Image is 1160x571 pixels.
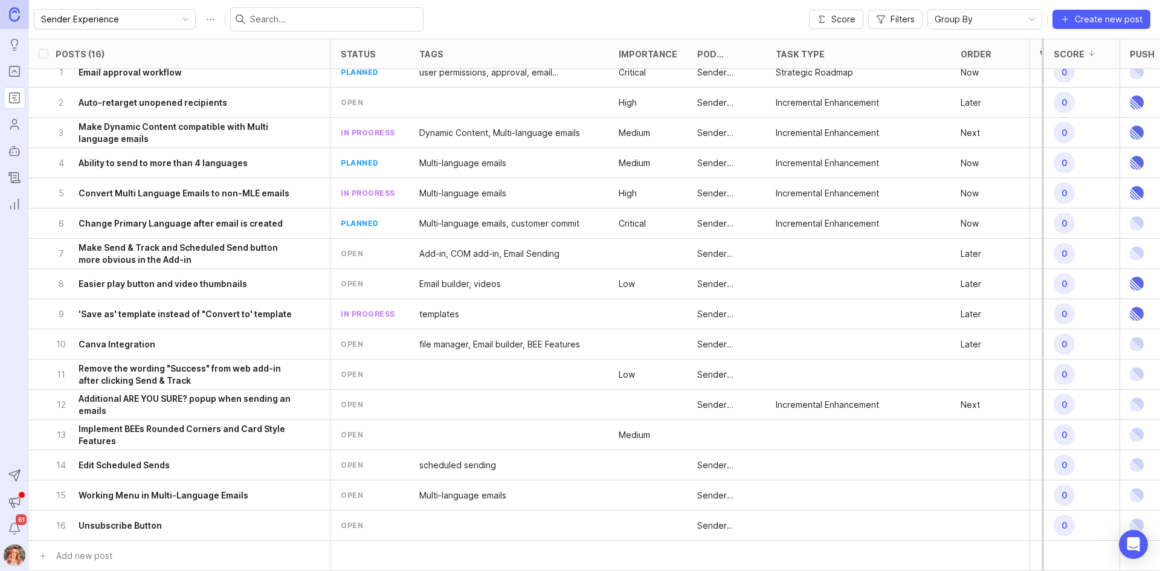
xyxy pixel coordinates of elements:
[1054,454,1075,476] span: 0
[1054,213,1075,234] span: 0
[341,127,395,138] div: in progress
[4,465,25,486] button: Send to Autopilot
[776,50,825,59] div: Task Type
[419,459,496,471] p: scheduled sending
[1130,118,1144,147] img: Linear Logo
[41,13,175,26] input: Sender Experience
[250,13,418,26] input: Search...
[961,66,979,79] div: Now
[1054,303,1075,324] span: 0
[419,308,459,320] div: templates
[776,187,879,199] div: Incremental Enhancement
[1040,185,1077,202] p: 17
[419,489,506,502] p: Multi-language emails
[961,157,979,169] p: Now
[176,15,195,24] svg: toggle icon
[1054,182,1075,204] span: 0
[56,97,66,109] p: 2
[1054,424,1075,445] span: 0
[1130,88,1144,117] img: Linear Logo
[56,50,105,59] div: Posts (16)
[935,13,973,26] span: Group By
[56,429,66,441] p: 13
[79,363,297,387] h6: Remove the wording "Success" from web add-in after clicking Send & Track
[619,218,646,230] div: Critical
[56,118,297,147] button: 3Make Dynamic Content compatible with Multi language emails
[79,459,170,471] h6: Edit Scheduled Sends
[697,520,756,532] div: Sender Experience
[56,178,297,208] button: 5Convert Multi Language Emails to non-MLE emails
[79,393,297,417] h6: Additional ARE YOU SURE? popup when sending an emails
[697,248,756,260] p: Sender Experience
[961,278,981,290] p: Later
[1040,457,1077,474] p: 16
[619,50,677,59] div: Importance
[4,193,25,215] a: Reporting
[56,57,297,87] button: 1Email approval workflow
[9,7,20,21] img: Canny Home
[341,520,363,531] div: open
[961,308,981,320] p: Later
[961,50,991,59] div: Order
[79,242,297,266] h6: Make Send & Track and Scheduled Send button more obvious in the Add-in
[79,520,162,532] h6: Unsubscribe Button
[961,187,979,199] p: Now
[697,308,756,320] div: Sender Experience
[1040,276,1077,292] p: 58
[4,544,25,566] button: Bronwen W
[619,429,650,441] p: Medium
[56,420,297,450] button: 13Implement BEEs Rounded Corners and Card Style Features
[1040,396,1077,413] p: 5
[619,187,637,199] div: High
[341,369,363,379] div: open
[1130,269,1144,298] img: Linear Logo
[56,369,66,381] p: 11
[419,157,506,169] p: Multi-language emails
[1054,364,1075,385] span: 0
[56,127,66,139] p: 3
[961,97,981,109] div: Later
[56,208,297,238] button: 6Change Primary Language after email is created
[1040,215,1077,232] p: 3
[4,167,25,189] a: Changelog
[79,489,248,502] h6: Working Menu in Multi-Language Emails
[1130,420,1144,450] img: Linear Logo
[697,369,756,381] div: Sender Experience
[1130,57,1144,87] img: Linear Logo
[619,278,635,290] p: Low
[419,66,599,79] p: user permissions, approval, email management
[891,13,915,25] span: Filters
[56,520,66,532] p: 16
[56,187,66,199] p: 5
[16,514,27,525] span: 61
[697,218,756,230] p: Sender Experience
[56,299,297,329] button: 9'Save as' template instead of "Convert to' template
[1054,152,1075,173] span: 0
[961,218,979,230] p: Now
[79,338,155,350] h6: Canva Integration
[1130,50,1155,59] div: Push
[961,127,980,139] p: Next
[1119,530,1148,559] div: Open Intercom Messenger
[697,399,756,411] p: Sender Experience
[1130,511,1144,540] img: Linear Logo
[56,450,297,480] button: 14Edit Scheduled Sends
[1040,155,1077,172] p: 21
[697,459,756,471] div: Sender Experience
[1130,178,1144,208] img: Linear Logo
[1054,243,1075,264] span: 0
[619,369,635,381] p: Low
[961,248,981,260] p: Later
[1040,487,1077,504] p: 17
[34,9,196,30] div: toggle menu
